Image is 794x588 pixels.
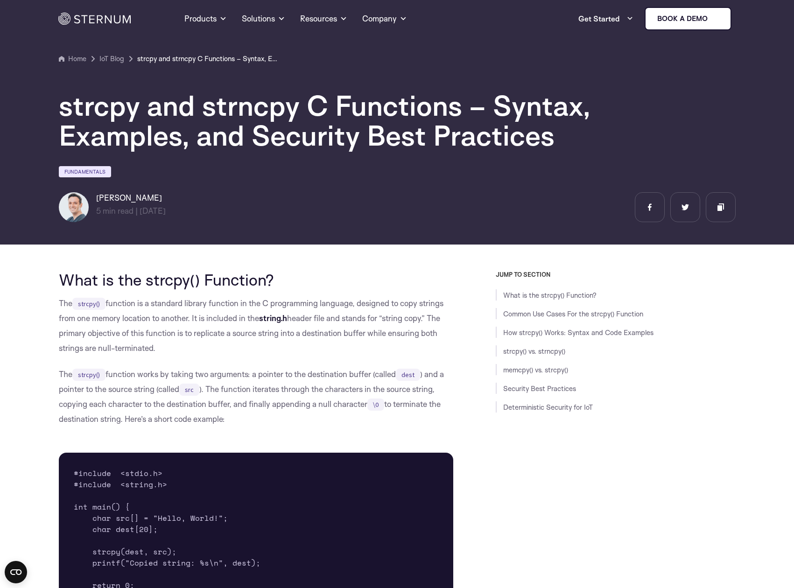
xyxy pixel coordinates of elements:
a: memcpy() vs. strcpy() [503,365,568,374]
a: Security Best Practices [503,384,576,393]
a: Resources [300,2,347,35]
span: [DATE] [140,206,166,216]
strong: string.h [259,313,287,323]
h1: strcpy and strncpy C Functions – Syntax, Examples, and Security Best Practices [59,91,619,150]
a: Solutions [242,2,285,35]
p: The function works by taking two arguments: a pointer to the destination buffer (called ) and a p... [59,367,454,427]
code: \0 [367,399,384,411]
a: Home [59,53,86,64]
a: How strcpy() Works: Syntax and Code Examples [503,328,653,337]
a: What is the strcpy() Function? [503,291,597,300]
a: strcpy() vs. strncpy() [503,347,565,356]
code: strcpy() [72,369,105,381]
h3: JUMP TO SECTION [496,271,736,278]
span: min read | [96,206,138,216]
img: sternum iot [711,15,719,22]
span: 5 [96,206,101,216]
a: strcpy and strncpy C Functions – Syntax, Examples, and Security Best Practices [137,53,277,64]
p: The function is a standard library function in the C programming language, designed to copy strin... [59,296,454,356]
code: src [179,384,199,396]
a: Deterministic Security for IoT [503,403,593,412]
a: Get Started [578,9,633,28]
a: Products [184,2,227,35]
a: Book a demo [645,7,731,30]
a: IoT Blog [99,53,124,64]
a: Common Use Cases For the strcpy() Function [503,309,643,318]
h2: What is the strcpy() Function? [59,271,454,288]
button: Open CMP widget [5,561,27,583]
a: Fundamentals [59,166,111,177]
a: Company [362,2,407,35]
code: dest [396,369,420,381]
h6: [PERSON_NAME] [96,192,166,203]
img: Igal Zeifman [59,192,89,222]
code: strcpy() [72,298,105,310]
